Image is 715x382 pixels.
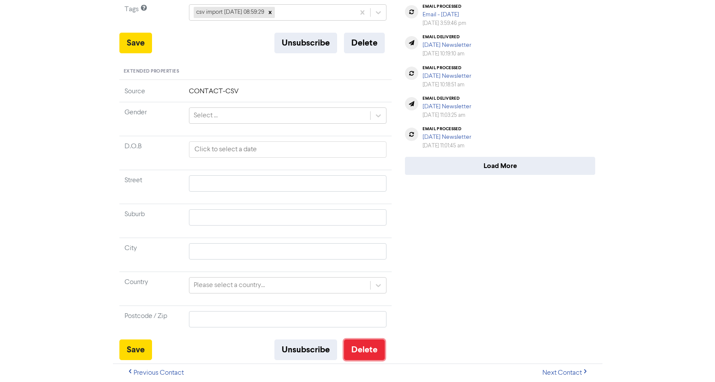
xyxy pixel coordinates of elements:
button: Unsubscribe [274,339,337,360]
a: Email - [DATE] [423,12,459,18]
button: Delete [344,33,385,53]
div: email delivered [423,96,472,101]
a: [DATE] Newsletter [423,134,472,140]
div: Please select a country... [194,280,265,290]
a: [DATE] Newsletter [423,73,472,79]
td: D.O.B [119,136,184,170]
td: City [119,238,184,272]
div: email processed [423,65,472,70]
iframe: Chat Widget [672,341,715,382]
input: Click to select a date [189,141,387,158]
div: email delivered [423,34,472,40]
button: Load More [405,157,595,175]
a: [DATE] Newsletter [423,104,472,110]
div: Extended Properties [119,64,392,80]
div: [DATE] 10:19:10 am [423,50,472,58]
button: Previous Contact [119,364,191,382]
div: email processed [423,126,472,131]
div: email processed [423,4,466,9]
td: Gender [119,102,184,136]
button: Save [119,33,152,53]
div: [DATE] 3:59:46 pm [423,19,466,28]
td: Suburb [119,204,184,238]
div: [DATE] 10:18:51 am [423,81,472,89]
div: [DATE] 11:01:45 am [423,142,472,150]
td: Country [119,272,184,306]
div: csv import [DATE] 08:59:29 [194,7,265,18]
button: Next Contact [535,364,596,382]
button: Save [119,339,152,360]
td: Postcode / Zip [119,306,184,339]
a: [DATE] Newsletter [423,42,472,48]
td: Source [119,86,184,102]
div: Select ... [194,110,218,121]
td: CONTACT-CSV [184,86,392,102]
button: Unsubscribe [274,33,337,53]
td: Street [119,170,184,204]
div: [DATE] 11:03:25 am [423,111,472,119]
button: Delete [344,339,385,360]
